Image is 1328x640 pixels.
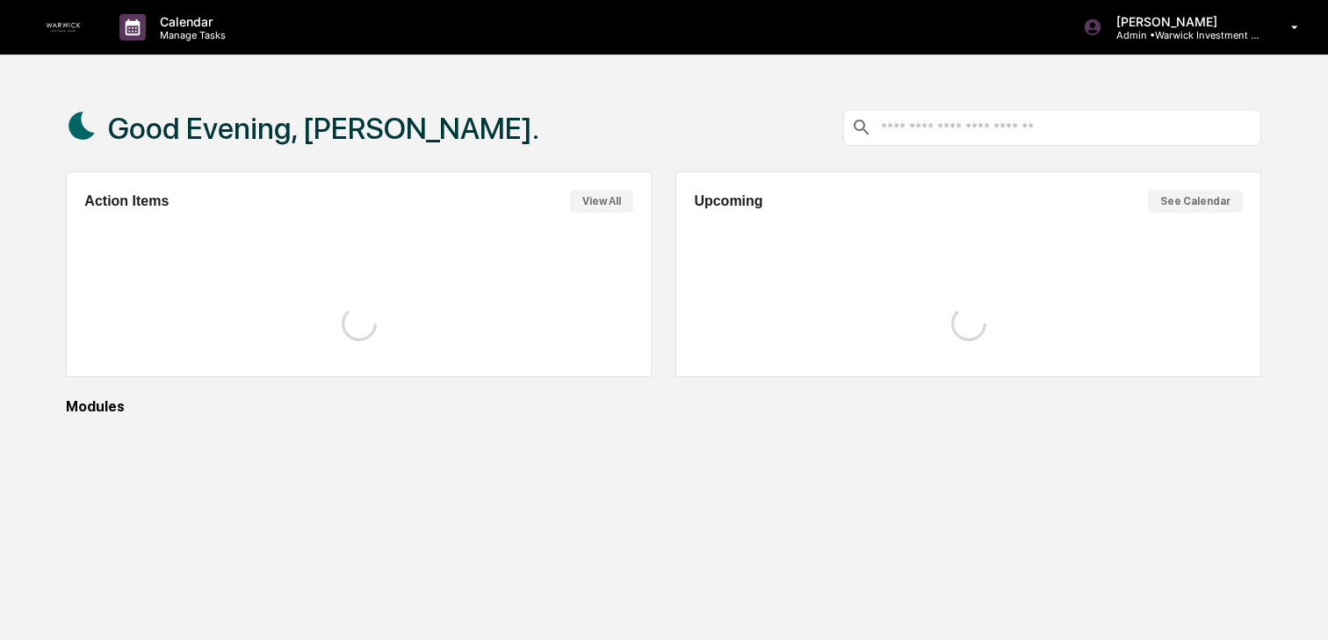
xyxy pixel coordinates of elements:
[1102,14,1266,29] p: [PERSON_NAME]
[66,398,1261,415] div: Modules
[570,190,633,213] button: View All
[146,14,235,29] p: Calendar
[1102,29,1266,41] p: Admin • Warwick Investment Group
[108,111,539,146] h1: Good Evening, [PERSON_NAME].
[84,193,169,209] h2: Action Items
[42,23,84,32] img: logo
[694,193,762,209] h2: Upcoming
[1148,190,1243,213] button: See Calendar
[146,29,235,41] p: Manage Tasks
